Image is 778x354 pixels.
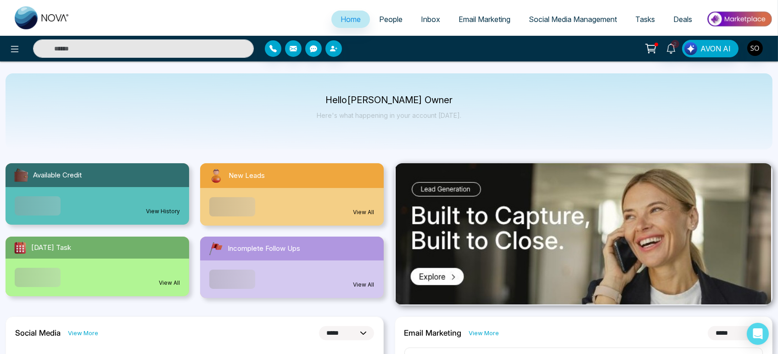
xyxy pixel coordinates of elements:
[228,243,300,254] span: Incomplete Follow Ups
[635,15,655,24] span: Tasks
[747,323,769,345] div: Open Intercom Messenger
[682,40,739,57] button: AVON AI
[159,279,180,287] a: View All
[660,40,682,56] a: 2
[207,167,225,184] img: newLeads.svg
[68,329,98,337] a: View More
[207,240,224,257] img: followUps.svg
[469,329,499,337] a: View More
[317,111,461,119] p: Here's what happening in your account [DATE].
[353,281,375,289] a: View All
[15,6,70,29] img: Nova CRM Logo
[421,15,440,24] span: Inbox
[671,40,679,48] span: 2
[195,237,389,298] a: Incomplete Follow UpsView All
[449,11,520,28] a: Email Marketing
[673,15,692,24] span: Deals
[15,328,61,337] h2: Social Media
[229,171,265,181] span: New Leads
[331,11,370,28] a: Home
[664,11,701,28] a: Deals
[700,43,731,54] span: AVON AI
[195,163,389,226] a: New LeadsView All
[353,208,375,216] a: View All
[626,11,664,28] a: Tasks
[459,15,510,24] span: Email Marketing
[404,328,462,337] h2: Email Marketing
[412,11,449,28] a: Inbox
[684,42,697,55] img: Lead Flow
[747,40,763,56] img: User Avatar
[146,207,180,216] a: View History
[13,240,28,255] img: todayTask.svg
[33,170,82,181] span: Available Credit
[317,96,461,104] p: Hello [PERSON_NAME] Owner
[370,11,412,28] a: People
[706,9,772,29] img: Market-place.gif
[396,163,771,304] img: .
[379,15,403,24] span: People
[529,15,617,24] span: Social Media Management
[31,243,71,253] span: [DATE] Task
[341,15,361,24] span: Home
[520,11,626,28] a: Social Media Management
[13,167,29,183] img: availableCredit.svg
